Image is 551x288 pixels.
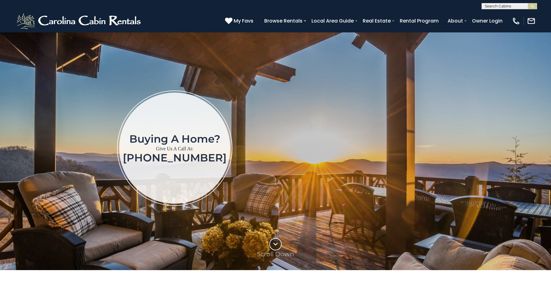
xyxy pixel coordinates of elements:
[527,17,536,25] img: mail-regular-white.png
[123,133,227,144] h1: Buying a home?
[397,15,442,26] a: Rental Program
[360,15,394,26] a: Real Estate
[257,250,294,258] p: Scroll Down
[123,151,227,164] a: [PHONE_NUMBER]
[15,12,144,30] img: White-1-2.png
[123,144,227,153] p: Give Us A Call At:
[308,15,357,26] a: Local Area Guide
[512,17,520,25] img: phone-regular-white.png
[234,17,253,25] span: My Favs
[445,15,466,26] a: About
[332,65,533,231] iframe: New Contact Form
[261,15,306,26] a: Browse Rentals
[469,15,506,26] a: Owner Login
[225,17,255,25] a: My Favs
